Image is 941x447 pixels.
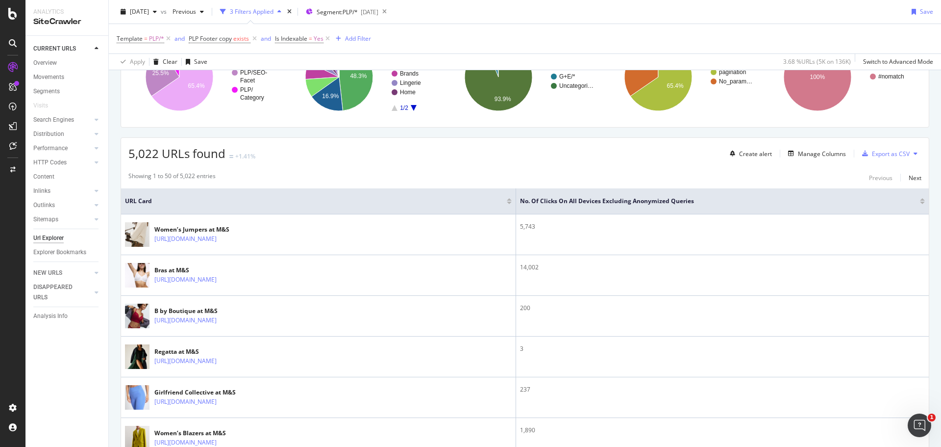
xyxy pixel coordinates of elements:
[869,174,892,182] div: Previous
[154,397,217,407] a: [URL][DOMAIN_NAME]
[400,70,419,77] text: Brands
[33,172,54,182] div: Content
[872,150,910,158] div: Export as CSV
[33,200,92,210] a: Outlinks
[783,57,851,66] div: 3.68 % URLs ( 5K on 136K )
[152,70,169,77] text: 25.5%
[233,34,249,43] span: exists
[125,260,149,291] img: main image
[33,247,86,258] div: Explorer Bookmarks
[447,34,602,120] svg: A chart.
[33,186,92,196] a: Inlinks
[128,34,283,120] svg: A chart.
[235,152,255,160] div: +1.41%
[33,101,58,111] a: Visits
[33,186,50,196] div: Inlinks
[125,219,149,251] img: main image
[33,158,92,168] a: HTTP Codes
[33,282,92,303] a: DISAPPEARED URLS
[33,115,92,125] a: Search Engines
[117,34,143,43] span: Template
[33,86,101,97] a: Segments
[520,385,925,394] div: 237
[33,247,101,258] a: Explorer Bookmarks
[726,146,772,161] button: Create alert
[520,304,925,313] div: 200
[520,344,925,353] div: 3
[33,282,83,303] div: DISAPPEARED URLS
[332,33,371,45] button: Add Filter
[33,58,57,68] div: Overview
[878,73,904,80] text: #nomatch
[125,341,149,373] img: main image
[361,8,378,16] div: [DATE]
[229,155,233,158] img: Equal
[128,145,225,161] span: 5,022 URLs found
[288,34,443,120] svg: A chart.
[117,4,161,20] button: [DATE]
[400,79,421,86] text: Lingerie
[607,34,762,120] svg: A chart.
[149,54,177,70] button: Clear
[128,172,216,184] div: Showing 1 to 50 of 5,022 entries
[719,69,746,76] text: pagination
[350,73,367,79] text: 48.3%
[810,74,825,80] text: 100%
[520,222,925,231] div: 5,743
[33,214,58,225] div: Sitemaps
[33,200,55,210] div: Outlinks
[33,16,100,27] div: SiteCrawler
[928,414,936,421] span: 1
[33,311,68,321] div: Analysis Info
[33,44,92,54] a: CURRENT URLS
[33,86,60,97] div: Segments
[317,8,358,16] span: Segment: PLP/*
[920,7,933,16] div: Save
[33,8,100,16] div: Analytics
[240,86,253,93] text: PLP/
[125,382,149,414] img: main image
[117,54,145,70] button: Apply
[130,7,149,16] span: 2025 Sep. 13th
[559,64,575,71] text: C+H/*
[130,57,145,66] div: Apply
[400,105,408,111] text: 1/2
[400,89,416,96] text: Home
[520,197,905,206] span: No. of Clicks On All Devices excluding anonymized queries
[275,34,307,43] span: Is Indexable
[33,233,101,243] a: Url Explorer
[174,34,185,43] div: and
[261,34,271,43] div: and
[33,172,101,182] a: Content
[240,77,255,84] text: Facet
[33,44,76,54] div: CURRENT URLS
[125,197,504,206] span: URL Card
[309,34,312,43] span: =
[194,57,207,66] div: Save
[719,78,752,85] text: No_param…
[314,32,323,46] span: Yes
[154,356,217,366] a: [URL][DOMAIN_NAME]
[767,34,921,120] svg: A chart.
[520,263,925,272] div: 14,002
[633,65,649,72] text: 34.6%
[33,129,64,139] div: Distribution
[230,7,273,16] div: 3 Filters Applied
[154,316,217,325] a: [URL][DOMAIN_NAME]
[863,57,933,66] div: Switch to Advanced Mode
[869,172,892,184] button: Previous
[161,7,169,16] span: vs
[33,143,68,154] div: Performance
[33,58,101,68] a: Overview
[33,311,101,321] a: Analysis Info
[520,426,925,435] div: 1,890
[33,129,92,139] a: Distribution
[149,32,164,46] span: PLP/*
[667,82,683,89] text: 65.4%
[216,4,285,20] button: 3 Filters Applied
[559,73,575,80] text: G+E/*
[154,225,259,234] div: Women’s Jumpers at M&S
